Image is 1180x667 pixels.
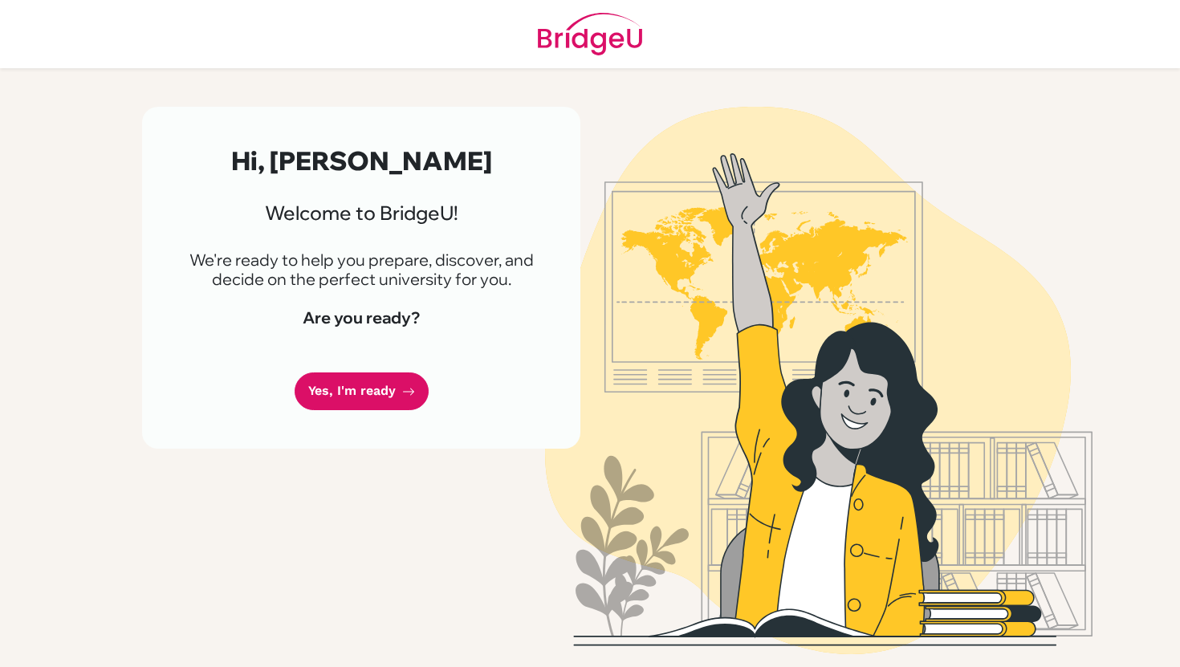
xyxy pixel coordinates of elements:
h3: Welcome to BridgeU! [181,201,542,225]
a: Yes, I'm ready [295,372,429,410]
h2: Hi, [PERSON_NAME] [181,145,542,176]
h4: Are you ready? [181,308,542,327]
p: We're ready to help you prepare, discover, and decide on the perfect university for you. [181,250,542,289]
